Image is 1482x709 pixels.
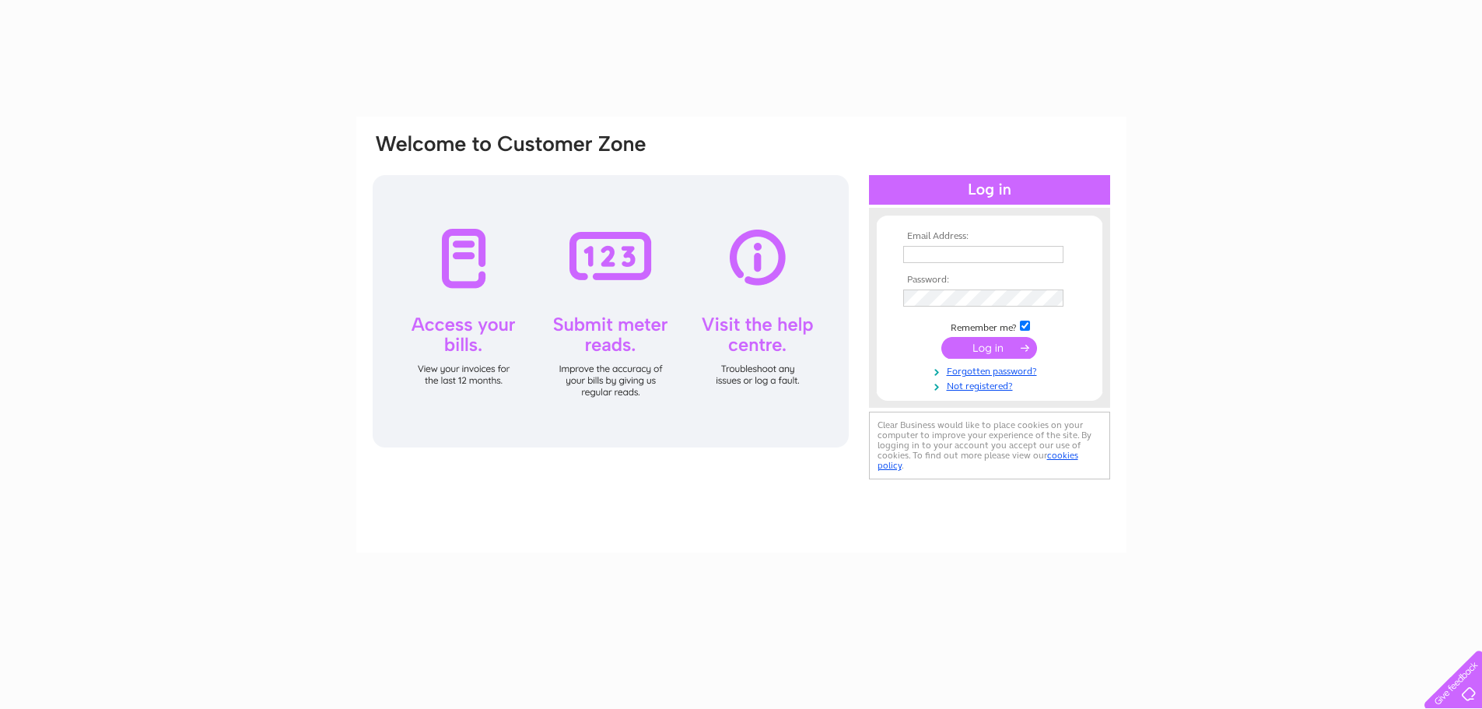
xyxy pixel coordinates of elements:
td: Remember me? [899,318,1080,334]
a: Forgotten password? [903,363,1080,377]
input: Submit [941,337,1037,359]
a: cookies policy [878,450,1078,471]
th: Email Address: [899,231,1080,242]
div: Clear Business would like to place cookies on your computer to improve your experience of the sit... [869,412,1110,479]
th: Password: [899,275,1080,286]
a: Not registered? [903,377,1080,392]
